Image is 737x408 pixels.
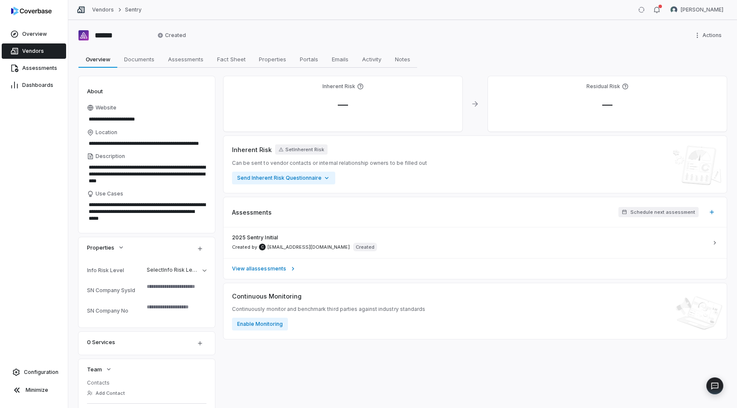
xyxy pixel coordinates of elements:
h4: Residual Risk [586,83,620,90]
span: Inherent Risk [232,145,272,154]
span: — [331,98,355,111]
a: View allassessments [223,258,727,279]
div: SN Company SysId [87,287,143,293]
textarea: Description [87,161,206,187]
span: Emails [328,54,352,65]
span: Dashboards [22,82,53,89]
button: SetInherent Risk [275,144,328,155]
span: Assessments [165,54,207,65]
a: Overview [2,26,66,42]
p: Created [356,244,374,250]
span: Fact Sheet [214,54,249,65]
span: Description [96,153,125,160]
button: Team [84,362,115,377]
span: — [595,98,619,111]
span: [PERSON_NAME] [681,6,723,13]
button: Properties [84,240,127,255]
span: [EMAIL_ADDRESS][DOMAIN_NAME] [267,244,350,250]
span: Assessments [232,208,272,217]
span: Team [87,365,102,373]
a: 2025 Sentry InitialCreated by c[EMAIL_ADDRESS][DOMAIN_NAME]Created [223,227,727,258]
span: c [259,244,266,250]
a: Configuration [3,365,64,380]
span: Continuous Monitoring [232,292,302,301]
span: Can be sent to vendor contacts or internal relationship owners to be filled out [232,160,427,167]
span: Properties [255,54,290,65]
span: Overview [82,54,114,65]
a: Sentry [125,6,142,13]
span: Location [96,129,117,136]
a: Vendors [2,43,66,59]
button: More actions [691,29,727,42]
button: Sayantan Bhattacherjee avatar[PERSON_NAME] [665,3,728,16]
span: Properties [87,244,114,251]
button: Enable Monitoring [232,318,288,330]
textarea: Use Cases [87,199,206,224]
span: Assessments [22,65,57,72]
input: Website [87,113,192,125]
button: Schedule next assessment [618,207,699,217]
span: Created by [232,244,350,250]
span: Continuously monitor and benchmark third parties against industry standards [232,306,425,313]
button: Minimize [3,382,64,399]
span: Minimize [26,387,48,394]
span: Vendors [22,48,44,55]
span: Configuration [24,369,58,376]
div: Info Risk Level [87,267,143,273]
span: Notes [392,54,414,65]
img: logo-D7KZi-bG.svg [11,7,52,15]
a: Dashboards [2,78,66,93]
button: Send Inherent Risk Questionnaire [232,172,335,184]
span: View all assessments [232,265,286,272]
span: 2025 Sentry Initial [232,234,278,241]
span: Select Info Risk Level [147,267,200,273]
a: Vendors [92,6,114,13]
span: Website [96,104,116,111]
span: Documents [121,54,158,65]
span: Created [157,32,186,39]
span: Use Cases [96,190,123,197]
span: About [87,87,103,95]
div: SN Company No [87,307,143,314]
span: Overview [22,31,47,37]
span: Portals [296,54,322,65]
h4: Inherent Risk [322,83,355,90]
a: Assessments [2,60,66,76]
img: Sayantan Bhattacherjee avatar [670,6,677,13]
span: Schedule next assessment [630,209,695,215]
dt: Contacts [87,379,206,386]
input: Location [87,138,206,149]
button: Add Contact [84,385,128,401]
span: Activity [359,54,385,65]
